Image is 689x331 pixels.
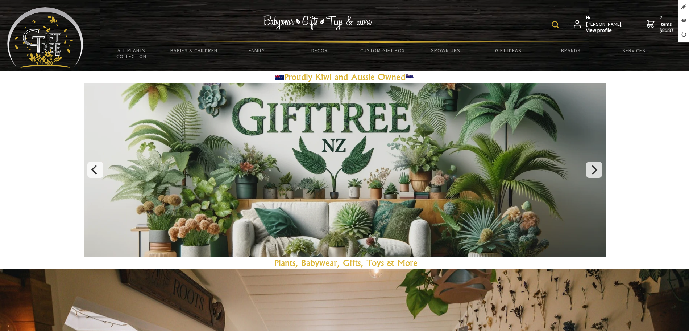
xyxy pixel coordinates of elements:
span: 2 items [660,14,674,34]
button: Next [586,162,602,178]
a: Custom Gift Box [351,43,414,58]
a: Gift Ideas [477,43,539,58]
a: Babies & Children [163,43,225,58]
img: Babywear - Gifts - Toys & more [263,15,372,30]
button: Previous [87,162,103,178]
a: Services [602,43,665,58]
img: Babyware - Gifts - Toys and more... [7,7,83,68]
img: product search [552,21,559,28]
a: Hi [PERSON_NAME],View profile [574,15,623,34]
a: Decor [288,43,351,58]
span: Hi [PERSON_NAME], [586,15,623,34]
a: Family [225,43,288,58]
a: 2 items$89.97 [647,15,674,34]
a: Proudly Kiwi and Aussie Owned [275,71,414,82]
strong: View profile [586,27,623,34]
a: Grown Ups [414,43,477,58]
a: Plants, Babywear, Gifts, Toys & Mor [274,257,413,268]
a: All Plants Collection [100,43,163,64]
strong: $89.97 [660,27,674,34]
a: Brands [540,43,602,58]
